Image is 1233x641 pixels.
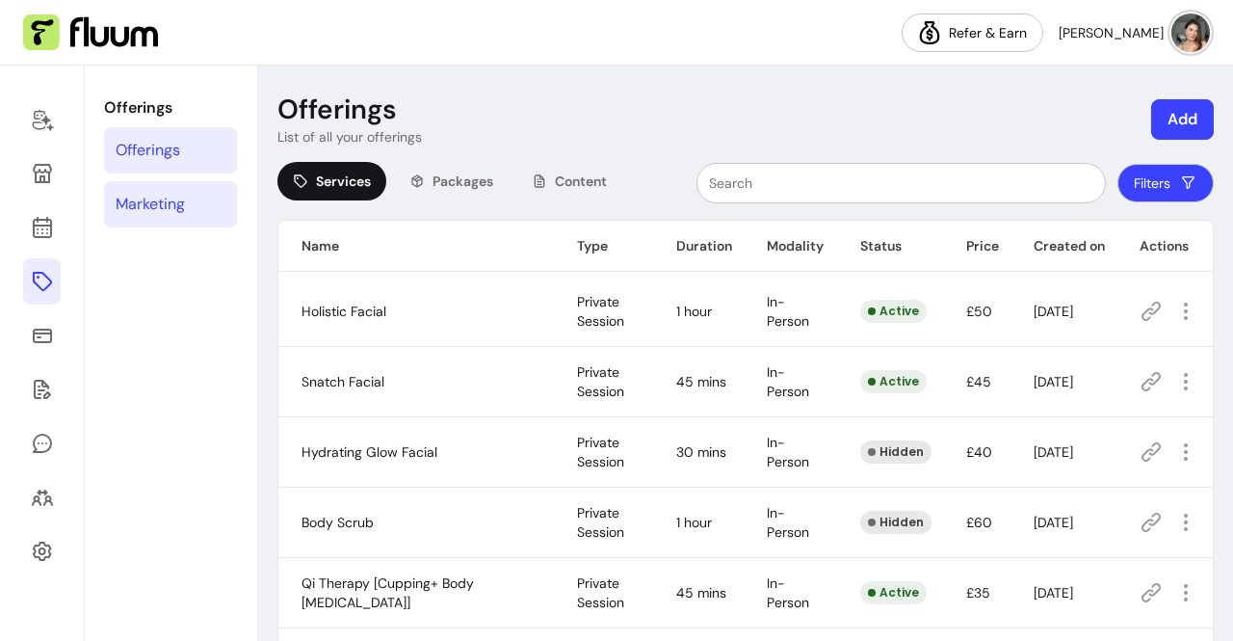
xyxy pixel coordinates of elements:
[767,504,809,541] span: In-Person
[943,221,1010,272] th: Price
[104,181,237,227] a: Marketing
[860,370,927,393] div: Active
[860,581,927,604] div: Active
[433,172,493,191] span: Packages
[653,221,744,272] th: Duration
[23,312,61,359] a: Sales
[278,221,554,272] th: Name
[966,373,991,390] span: £45
[966,303,992,320] span: £50
[577,293,624,330] span: Private Session
[1059,13,1210,52] button: avatar[PERSON_NAME]
[302,443,437,461] span: Hydrating Glow Facial
[23,528,61,574] a: Settings
[116,193,185,216] div: Marketing
[1034,584,1073,601] span: [DATE]
[23,366,61,413] a: Forms
[1034,303,1073,320] span: [DATE]
[1034,443,1073,461] span: [DATE]
[1034,514,1073,531] span: [DATE]
[104,96,237,120] p: Offerings
[860,511,931,534] div: Hidden
[767,293,809,330] span: In-Person
[767,574,809,611] span: In-Person
[577,434,624,470] span: Private Session
[966,514,992,531] span: £60
[316,172,371,191] span: Services
[767,363,809,400] span: In-Person
[1117,164,1214,202] button: Filters
[302,303,386,320] span: Holistic Facial
[860,441,931,464] div: Hidden
[23,420,61,467] a: My Messages
[966,443,992,461] span: £40
[767,434,809,470] span: In-Person
[709,174,1093,193] input: Search
[744,221,837,272] th: Modality
[302,373,384,390] span: Snatch Facial
[555,172,607,191] span: Content
[23,96,61,143] a: Home
[277,127,422,147] p: List of all your offerings
[23,204,61,251] a: Calendar
[676,584,726,601] span: 45 mins
[966,584,990,601] span: £35
[104,127,237,174] a: Offerings
[860,300,927,323] div: Active
[554,221,653,272] th: Type
[23,258,61,305] a: Offerings
[1171,13,1210,52] img: avatar
[676,443,726,461] span: 30 mins
[676,303,712,320] span: 1 hour
[577,504,624,541] span: Private Session
[676,373,726,390] span: 45 mins
[116,139,180,162] div: Offerings
[23,474,61,521] a: Clients
[676,514,712,531] span: 1 hour
[577,574,624,611] span: Private Session
[1059,23,1164,42] span: [PERSON_NAME]
[902,13,1043,52] a: Refer & Earn
[302,514,374,531] span: Body Scrub
[1010,221,1116,272] th: Created on
[23,14,158,51] img: Fluum Logo
[23,150,61,197] a: Storefront
[577,363,624,400] span: Private Session
[277,93,397,127] p: Offerings
[1034,373,1073,390] span: [DATE]
[1116,221,1213,272] th: Actions
[302,574,474,611] span: Qi Therapy [Cupping+ Body [MEDICAL_DATA]]
[1151,99,1214,140] button: Add
[837,221,943,272] th: Status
